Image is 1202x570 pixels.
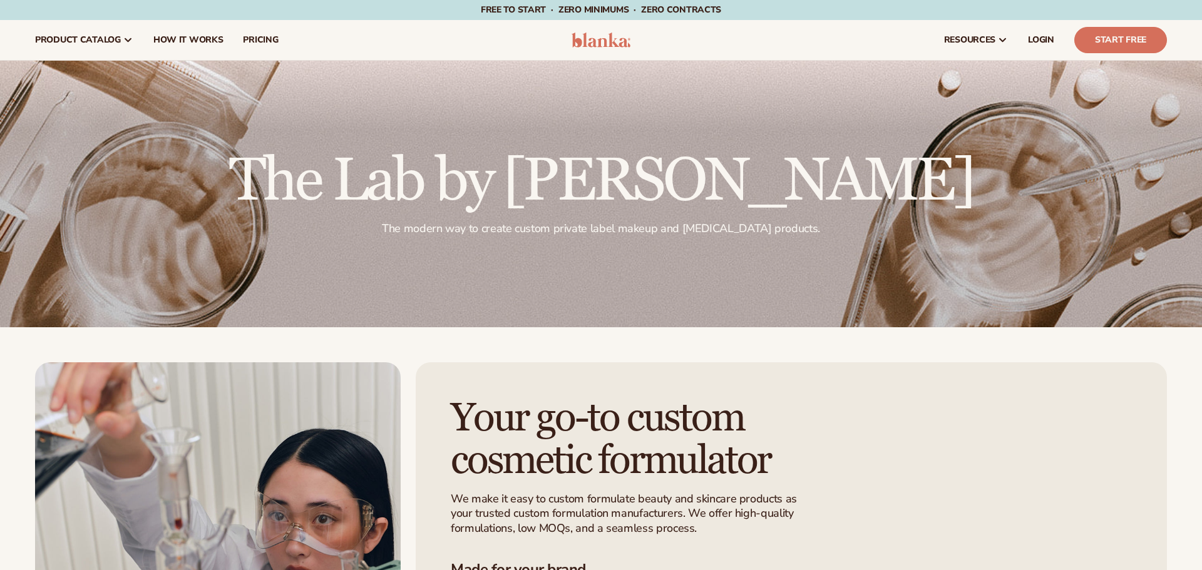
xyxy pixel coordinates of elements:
[1028,35,1054,45] span: LOGIN
[233,20,288,60] a: pricing
[481,4,721,16] span: Free to start · ZERO minimums · ZERO contracts
[25,20,143,60] a: product catalog
[944,35,995,45] span: resources
[572,33,631,48] img: logo
[1074,27,1167,53] a: Start Free
[153,35,223,45] span: How It Works
[451,397,831,481] h1: Your go-to custom cosmetic formulator
[229,221,973,236] p: The modern way to create custom private label makeup and [MEDICAL_DATA] products.
[35,35,121,45] span: product catalog
[229,151,973,211] h2: The Lab by [PERSON_NAME]
[934,20,1018,60] a: resources
[243,35,278,45] span: pricing
[451,492,804,536] p: We make it easy to custom formulate beauty and skincare products as your trusted custom formulati...
[1018,20,1064,60] a: LOGIN
[143,20,234,60] a: How It Works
